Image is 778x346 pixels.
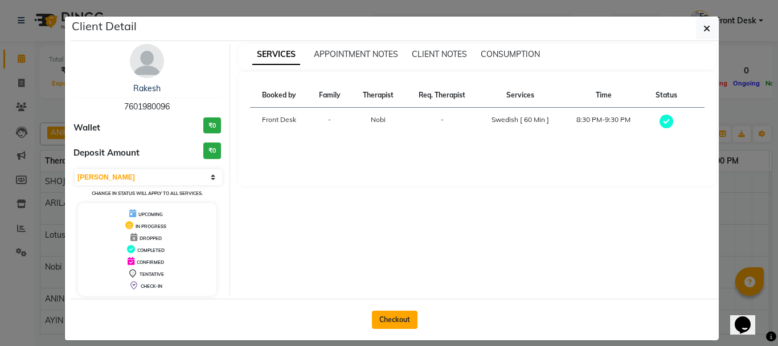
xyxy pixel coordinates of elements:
div: Swedish [ 60 Min ] [486,115,555,125]
td: - [308,108,351,137]
span: CLIENT NOTES [412,49,467,59]
th: Services [479,83,562,108]
a: Rakesh [133,83,161,93]
th: Time [562,83,645,108]
iframe: chat widget [730,300,767,335]
th: Req. Therapist [406,83,479,108]
td: 8:30 PM-9:30 PM [562,108,645,137]
h3: ₹0 [203,143,221,159]
img: avatar [130,44,164,78]
h5: Client Detail [72,18,137,35]
small: Change in status will apply to all services. [92,190,203,196]
th: Therapist [351,83,405,108]
span: Deposit Amount [73,146,140,160]
span: DROPPED [140,235,162,241]
span: APPOINTMENT NOTES [314,49,398,59]
h3: ₹0 [203,117,221,134]
span: SERVICES [252,44,300,65]
span: CHECK-IN [141,283,162,289]
span: TENTATIVE [140,271,164,277]
span: IN PROGRESS [136,223,166,229]
td: Front Desk [250,108,308,137]
th: Status [645,83,688,108]
th: Booked by [250,83,308,108]
span: CONSUMPTION [481,49,540,59]
button: Checkout [372,311,417,329]
th: Family [308,83,351,108]
span: Wallet [73,121,100,135]
span: Nobi [371,115,386,124]
span: COMPLETED [137,247,165,253]
td: - [406,108,479,137]
span: 7601980096 [124,101,170,112]
span: UPCOMING [138,211,163,217]
span: CONFIRMED [137,259,164,265]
